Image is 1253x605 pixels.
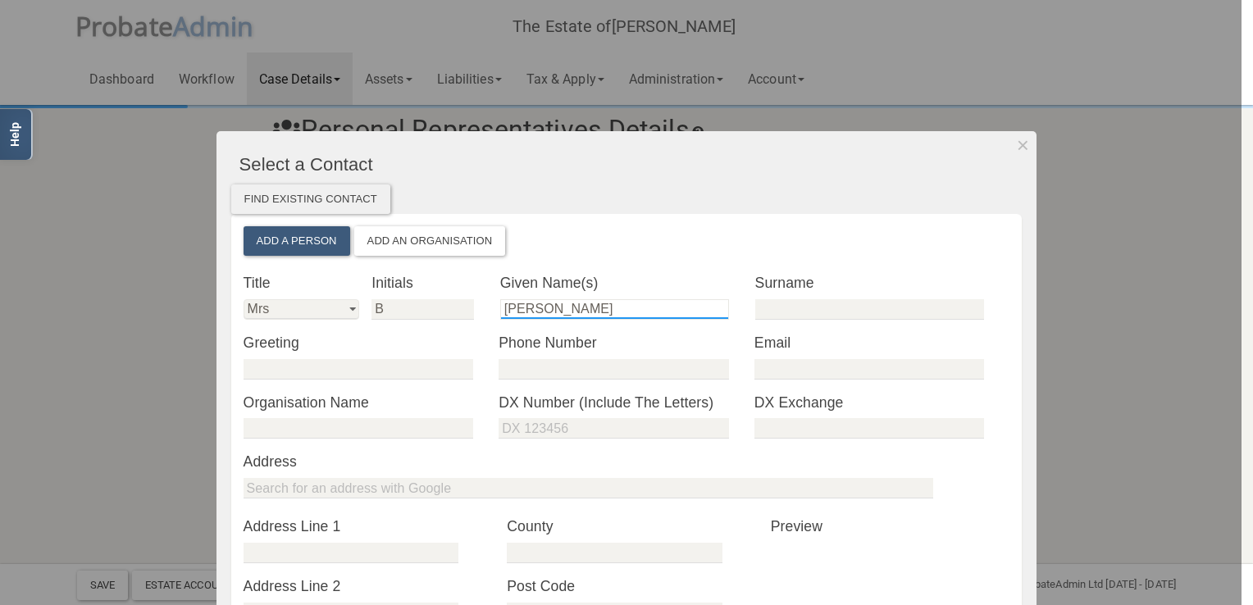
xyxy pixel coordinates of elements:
button: Dismiss [1009,131,1037,159]
label: Address [244,451,1010,472]
h4: Select a Contact [239,155,1023,175]
label: Greeting [244,332,499,353]
label: Phone Number [499,332,754,353]
div: Find existing contact [231,184,390,214]
label: DX Exchange [754,392,1010,413]
label: Given Name(s) [500,272,755,293]
label: Organisation Name [244,392,499,413]
input: Search for an address with Google [244,478,933,498]
p: Preview [771,516,1010,537]
label: Address Line 1 [244,516,483,537]
label: Post Code [507,575,746,597]
input: DX 123456 [499,418,728,439]
button: Add an Organisation [354,226,506,256]
label: County [507,516,746,537]
label: Email [754,332,1010,353]
label: Title [244,272,372,293]
label: Surname [755,272,1010,293]
label: Address Line 2 [244,575,483,597]
button: Add a Person [244,226,350,256]
label: DX Number (Include The Letters) [499,392,754,413]
label: Initials [371,272,500,293]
